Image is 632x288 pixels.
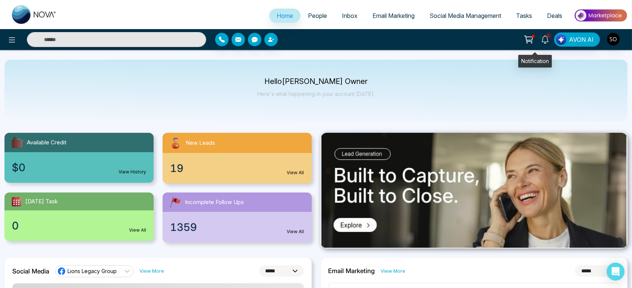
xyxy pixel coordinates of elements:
[139,267,164,275] a: View More
[269,9,301,23] a: Home
[301,9,334,23] a: People
[10,136,24,149] img: availableCredit.svg
[12,5,57,24] img: Nova CRM Logo
[509,9,540,23] a: Tasks
[569,35,594,44] span: AVON AI
[287,169,304,176] a: View All
[554,32,600,47] button: AVON AI
[422,9,509,23] a: Social Media Management
[328,267,375,275] h2: Email Marketing
[67,267,117,275] span: Lions Legacy Group
[27,138,66,147] span: Available Credit
[334,9,365,23] a: Inbox
[321,133,626,248] img: .
[12,218,19,234] span: 0
[381,267,406,275] a: View More
[536,32,554,46] a: 6
[12,267,49,275] h2: Social Media
[545,32,552,39] span: 6
[129,227,146,234] a: View All
[547,12,562,19] span: Deals
[12,160,25,175] span: $0
[518,55,552,68] div: Notification
[185,198,244,207] span: Incomplete Follow Ups
[607,263,625,281] div: Open Intercom Messenger
[158,192,316,242] a: Incomplete Follow Ups1359View All
[277,12,293,19] span: Home
[372,12,415,19] span: Email Marketing
[170,160,183,176] span: 19
[607,33,620,46] img: User Avatar
[170,219,197,235] span: 1359
[10,195,22,207] img: todayTask.svg
[430,12,501,19] span: Social Media Management
[169,195,182,209] img: followUps.svg
[158,133,316,184] a: New Leads19View All
[169,136,183,150] img: newLeads.svg
[342,12,358,19] span: Inbox
[186,139,215,147] span: New Leads
[308,12,327,19] span: People
[573,7,628,24] img: Market-place.gif
[540,9,570,23] a: Deals
[257,78,375,85] p: Hello [PERSON_NAME] Owner
[25,197,58,206] span: [DATE] Task
[287,228,304,235] a: View All
[257,91,375,97] p: Here's what happening in your account [DATE].
[516,12,532,19] span: Tasks
[119,169,146,175] a: View History
[365,9,422,23] a: Email Marketing
[556,34,566,45] img: Lead Flow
